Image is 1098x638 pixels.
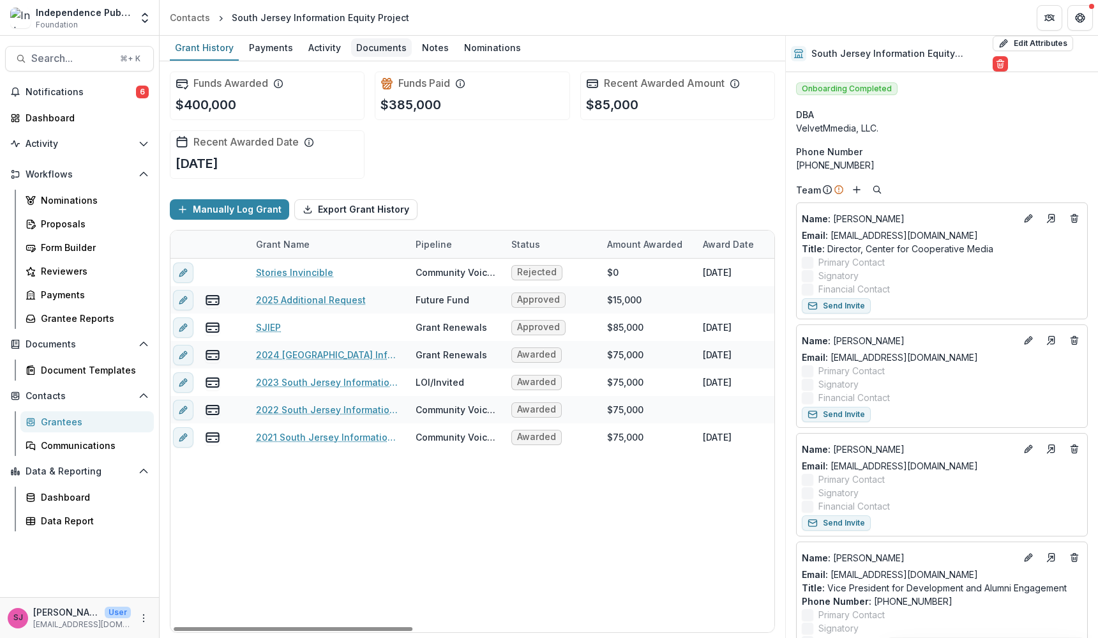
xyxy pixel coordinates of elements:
button: Open Workflows [5,164,154,185]
div: $75,000 [607,403,643,416]
span: Awarded [517,404,556,415]
div: [DATE] [703,430,732,444]
div: Dashboard [41,490,144,504]
div: Nominations [459,38,526,57]
p: [PHONE_NUMBER] [802,595,1082,608]
a: Name: [PERSON_NAME] [802,443,1016,456]
div: Independence Public Media Foundation [36,6,131,19]
span: Rejected [517,267,557,278]
span: Signatory [818,621,859,635]
a: Email: [EMAIL_ADDRESS][DOMAIN_NAME] [802,351,978,364]
a: Contacts [165,8,215,27]
button: Delete [993,56,1008,72]
span: Phone Number : [802,596,871,607]
div: Status [504,231,599,258]
span: Approved [517,322,560,333]
div: [DATE] [703,376,732,389]
p: $385,000 [380,95,441,114]
div: Amount Awarded [599,238,690,251]
div: Data Report [41,514,144,528]
a: Grantee Reports [20,308,154,329]
button: view-payments [205,347,220,363]
a: Email: [EMAIL_ADDRESS][DOMAIN_NAME] [802,229,978,242]
button: Deletes [1067,333,1082,348]
span: Notifications [26,87,136,98]
span: Primary Contact [818,255,885,269]
div: $75,000 [607,348,643,361]
div: Community Voices [416,403,496,416]
h2: South Jersey Information Equity Project [811,49,988,59]
span: Name : [802,335,831,346]
button: Send Invite [802,515,871,531]
img: Independence Public Media Foundation [10,8,31,28]
button: Deletes [1067,441,1082,457]
p: [PERSON_NAME] [802,443,1016,456]
div: Contacts [170,11,210,24]
div: $85,000 [607,321,643,334]
div: Grantees [41,415,144,429]
span: Financial Contact [818,391,890,404]
a: Form Builder [20,237,154,258]
button: view-payments [205,430,220,445]
a: Reviewers [20,261,154,282]
span: Signatory [818,486,859,499]
span: Documents [26,339,133,350]
h2: Funds Awarded [193,77,268,89]
span: Title : [802,582,825,593]
div: Grant Renewals [416,321,487,334]
span: Signatory [818,269,859,282]
span: Awarded [517,432,556,443]
span: Financial Contact [818,499,890,513]
a: Go to contact [1041,208,1062,229]
button: Notifications6 [5,82,154,102]
div: Award Date [695,238,762,251]
p: [PERSON_NAME] [802,551,1016,565]
a: Communications [20,435,154,456]
span: Awarded [517,377,556,388]
button: Open Documents [5,334,154,354]
button: Deletes [1067,211,1082,226]
a: 2022 South Jersey Information Equity Project [256,403,400,416]
h2: Recent Awarded Amount [604,77,725,89]
p: [PERSON_NAME] [802,334,1016,347]
span: Email: [802,569,828,580]
span: Phone Number [796,145,862,158]
span: Financial Contact [818,282,890,296]
a: Go to contact [1041,439,1062,459]
div: ⌘ + K [117,52,143,66]
button: Open Activity [5,133,154,154]
p: $400,000 [176,95,236,114]
div: Status [504,238,548,251]
p: [PERSON_NAME] [802,212,1016,225]
a: Proposals [20,213,154,234]
span: Contacts [26,391,133,402]
button: edit [173,372,193,393]
p: [EMAIL_ADDRESS][DOMAIN_NAME] [33,619,131,630]
a: Data Report [20,510,154,531]
a: Document Templates [20,360,154,381]
div: Proposals [41,217,144,231]
button: edit [173,317,193,338]
div: Award Date [695,231,791,258]
p: Director, Center for Cooperative Media [802,242,1082,255]
a: Grant History [170,36,239,61]
span: Name : [802,552,831,563]
button: Add [849,182,864,197]
a: Nominations [20,190,154,211]
button: Get Help [1067,5,1093,31]
span: Workflows [26,169,133,180]
span: Signatory [818,377,859,391]
button: edit [173,345,193,365]
div: Grant Renewals [416,348,487,361]
span: Email: [802,230,828,241]
a: Go to contact [1041,330,1062,351]
button: Edit [1021,211,1036,226]
button: Manually Log Grant [170,199,289,220]
button: Partners [1037,5,1062,31]
div: Amount Awarded [599,231,695,258]
div: Nominations [41,194,144,207]
button: edit [173,262,193,283]
div: Form Builder [41,241,144,254]
a: Stories Invincible [256,266,333,279]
